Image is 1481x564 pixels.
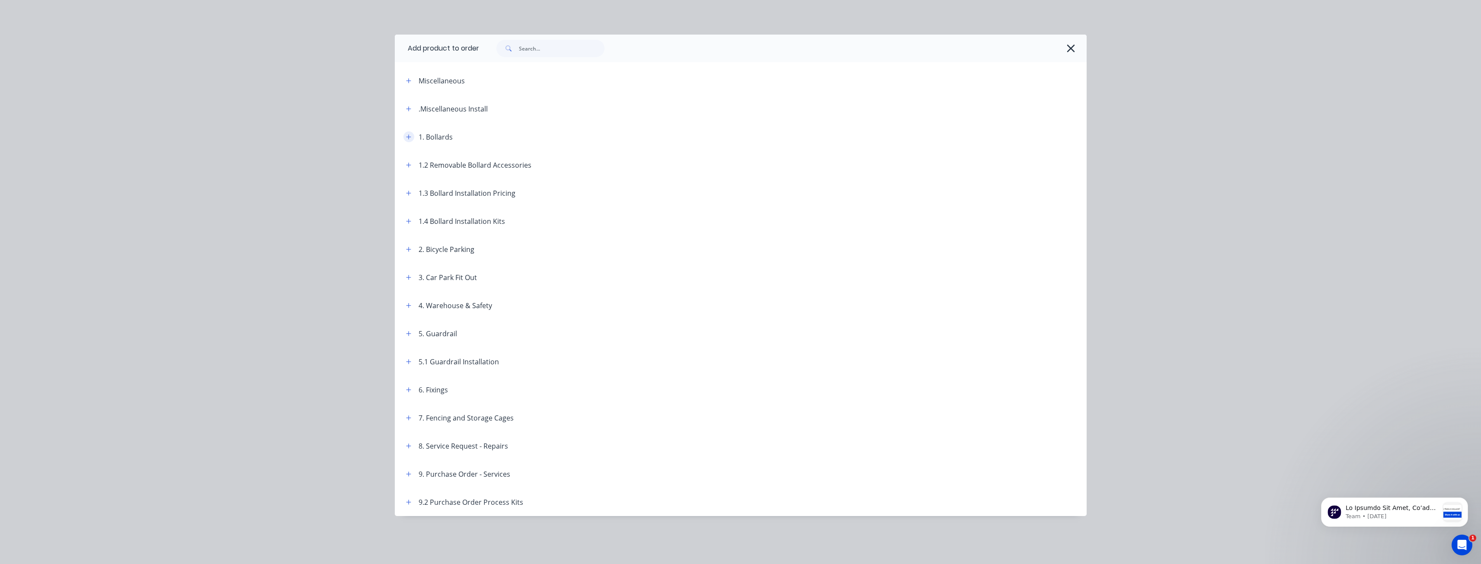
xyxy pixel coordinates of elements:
[419,216,505,226] div: 1.4 Bollard Installation Kits
[419,469,510,479] div: 9. Purchase Order - Services
[419,300,492,311] div: 4. Warehouse & Safety
[419,188,515,198] div: 1.3 Bollard Installation Pricing
[38,24,130,521] span: Lo Ipsumdo Sit Amet, Co’ad elitse doe temp incididu utlabor etdolorem al enim admi veniamqu nos e...
[419,328,457,339] div: 5. Guardrail
[419,76,465,86] div: Miscellaneous
[419,497,523,507] div: 9.2 Purchase Order Process Kits
[419,160,531,170] div: 1.2 Removable Bollard Accessories
[419,272,477,283] div: 3. Car Park Fit Out
[38,32,131,40] p: Message from Team, sent 2w ago
[1452,535,1472,555] iframe: Intercom live chat
[519,40,605,57] input: Search...
[419,385,448,395] div: 6. Fixings
[419,441,508,451] div: 8. Service Request - Repairs
[419,132,453,142] div: 1. Bollards
[1308,480,1481,541] iframe: Intercom notifications message
[419,244,474,255] div: 2. Bicycle Parking
[419,104,488,114] div: .Miscellaneous Install
[1469,535,1476,542] span: 1
[419,413,514,423] div: 7. Fencing and Storage Cages
[419,357,499,367] div: 5.1 Guardrail Installation
[395,35,479,62] div: Add product to order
